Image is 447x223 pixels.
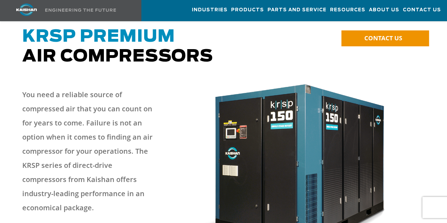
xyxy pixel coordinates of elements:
[45,8,116,12] img: Engineering the future
[341,30,429,46] a: CONTACT US
[22,28,175,45] span: KRSP Premium
[364,34,402,42] span: CONTACT US
[369,6,399,14] span: About Us
[192,6,228,14] span: Industries
[369,0,399,19] a: About Us
[22,88,154,215] p: You need a reliable source of compressed air that you can count on for years to come. Failure is ...
[403,6,441,14] span: Contact Us
[192,0,228,19] a: Industries
[267,0,327,19] a: Parts and Service
[267,6,327,14] span: Parts and Service
[330,6,365,14] span: Resources
[231,0,264,19] a: Products
[330,0,365,19] a: Resources
[403,0,441,19] a: Contact Us
[22,28,213,65] span: Air Compressors
[231,6,264,14] span: Products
